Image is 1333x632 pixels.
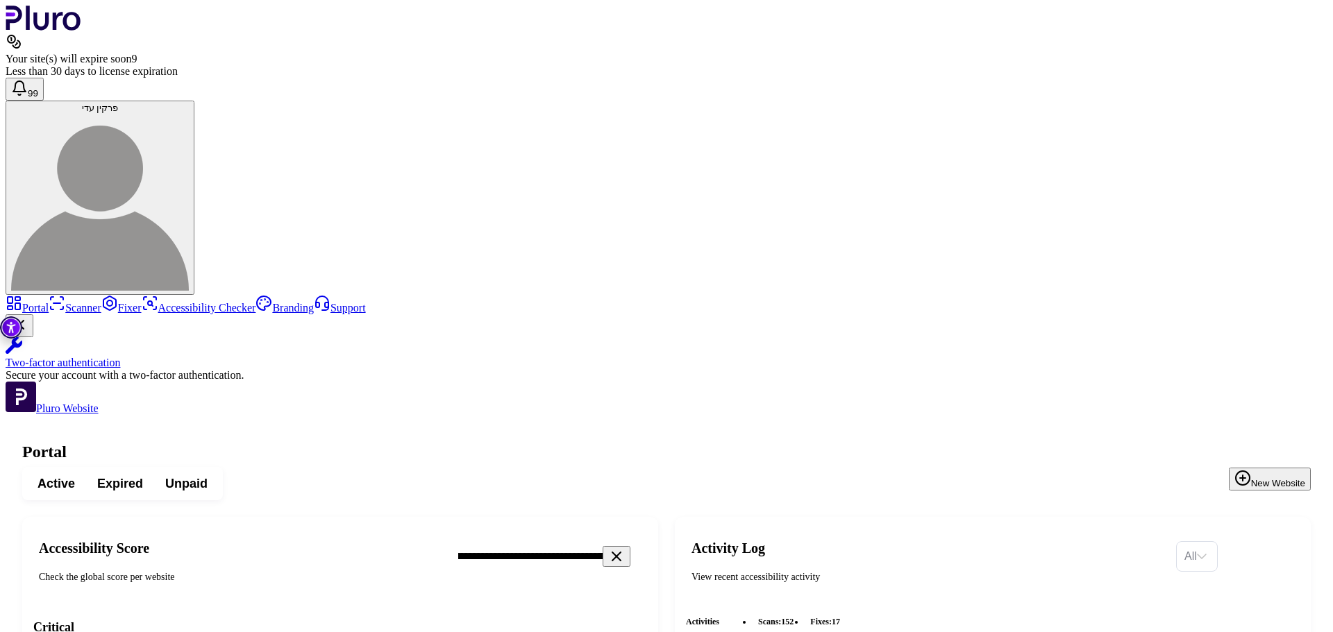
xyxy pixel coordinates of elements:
span: 99 [28,88,38,99]
button: Unpaid [154,471,219,496]
span: 9 [131,53,137,65]
a: Branding [255,302,314,314]
button: Expired [86,471,154,496]
span: 152 [781,617,794,626]
button: Active [26,471,86,496]
button: פרקין עדיפרקין עדי [6,101,194,295]
li: fixes : [805,615,846,629]
button: Close Two-factor authentication notification [6,314,33,337]
li: scans : [753,615,799,629]
aside: Sidebar menu [6,295,1327,415]
a: Open Pluro Website [6,402,99,414]
a: Fixer [101,302,142,314]
span: Expired [97,475,143,492]
div: Two-factor authentication [6,357,1327,369]
span: Active [37,475,75,492]
div: Set sorting [1176,541,1218,572]
h1: Portal [22,443,1311,461]
div: Your site(s) will expire soon [6,53,1327,65]
div: Less than 30 days to license expiration [6,65,1327,78]
div: Secure your account with a two-factor authentication. [6,369,1327,382]
img: פרקין עדי [11,113,189,291]
h2: Accessibility Score [39,540,436,556]
a: Support [314,302,366,314]
button: New Website [1229,468,1311,490]
button: Open notifications, you have 381 new notifications [6,78,44,101]
a: Portal [6,302,49,314]
div: Check the global score per website [39,570,436,584]
a: Accessibility Checker [142,302,256,314]
span: 17 [832,617,840,626]
a: Scanner [49,302,101,314]
span: פרקין עדי [82,103,119,113]
button: Clear search field [603,546,630,567]
span: Unpaid [165,475,208,492]
div: View recent accessibility activity [691,570,1165,584]
input: Search [447,541,642,572]
h2: Activity Log [691,540,1165,556]
a: Two-factor authentication [6,337,1327,369]
a: Logo [6,21,81,33]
